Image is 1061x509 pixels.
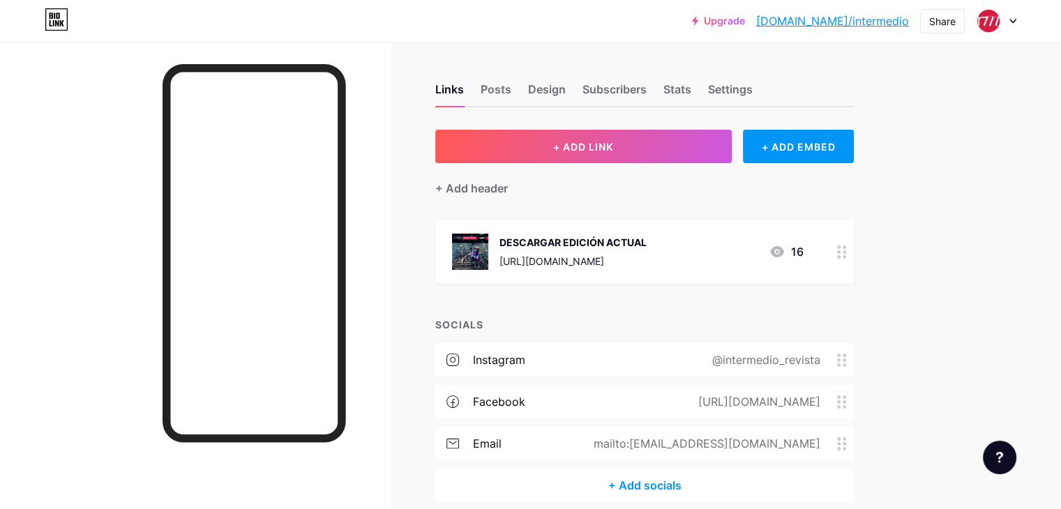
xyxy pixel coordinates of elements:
div: email [473,435,502,452]
div: 16 [769,243,804,260]
span: + ADD LINK [553,141,613,153]
div: Settings [708,81,753,106]
div: Links [435,81,464,106]
div: [URL][DOMAIN_NAME] [676,393,837,410]
div: Design [528,81,566,106]
div: Stats [663,81,691,106]
div: Share [929,14,956,29]
div: Posts [481,81,511,106]
div: + Add header [435,180,508,197]
img: intermedio revista digital [975,8,1002,34]
a: Upgrade [692,15,745,26]
div: + Add socials [435,469,854,502]
div: [URL][DOMAIN_NAME] [499,254,647,268]
div: SOCIALS [435,317,854,332]
div: @intermedio_revista [690,351,837,368]
div: mailto:[EMAIL_ADDRESS][DOMAIN_NAME] [571,435,837,452]
div: DESCARGAR EDICIÓN ACTUAL [499,235,647,250]
div: facebook [473,393,525,410]
div: + ADD EMBED [743,130,854,163]
img: DESCARGAR EDICIÓN ACTUAL [452,234,488,270]
div: Subscribers [582,81,647,106]
button: + ADD LINK [435,130,732,163]
div: instagram [473,351,525,368]
a: [DOMAIN_NAME]/intermedio [756,13,909,29]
